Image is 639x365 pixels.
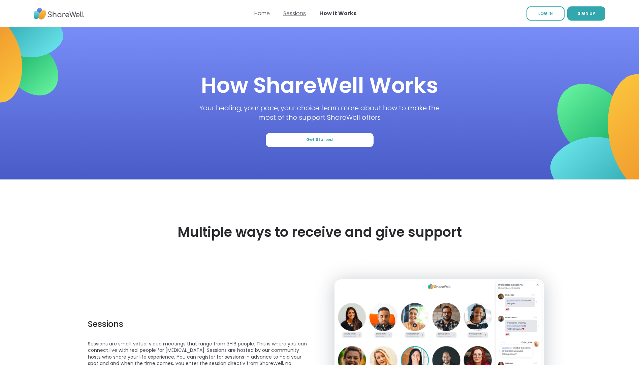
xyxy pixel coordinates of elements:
[178,223,462,242] h2: Multiple ways to receive and give support
[266,133,374,147] button: Get Started
[567,6,605,21] button: SIGN UP
[198,103,441,122] p: Your healing, your pace, your choice: learn more about how to make the most of the support ShareW...
[306,137,333,143] span: Get Started
[34,4,84,23] img: ShareWell Nav Logo
[201,70,438,101] h1: How ShareWell Works
[319,9,356,17] a: How It Works
[283,9,306,17] a: Sessions
[526,6,565,21] a: LOG IN
[578,10,595,16] span: SIGN UP
[254,9,270,17] a: Home
[538,10,553,16] span: LOG IN
[88,318,312,330] h3: Sessions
